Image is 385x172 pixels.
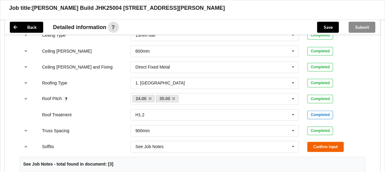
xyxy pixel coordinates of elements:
[42,112,72,117] label: Roof Treatment
[135,113,145,117] div: H1.2
[42,33,66,38] label: Ceiling Type
[307,126,333,135] div: Completed
[42,49,92,54] label: Ceiling [PERSON_NAME]
[135,129,150,133] div: 900mm
[53,24,106,30] span: Detailed information
[42,144,54,149] label: Soffits
[20,157,365,171] th: See Job Notes - total found in document: [3]
[307,47,333,55] div: Completed
[307,63,333,71] div: Completed
[20,77,32,88] button: reference-toggle
[307,95,333,103] div: Completed
[156,95,179,102] a: 35.00
[42,65,112,69] label: Ceiling [PERSON_NAME] and Fixing
[20,93,32,104] button: reference-toggle
[32,5,225,12] h3: [PERSON_NAME] Build JHK25004 [STREET_ADDRESS][PERSON_NAME]
[9,5,32,12] h3: Job title:
[20,62,32,73] button: reference-toggle
[135,33,155,37] div: 13mm Gib
[135,81,185,85] div: 1. [GEOGRAPHIC_DATA]
[42,128,69,133] label: Truss Spacing
[307,31,333,39] div: Completed
[20,30,32,41] button: reference-toggle
[20,141,32,152] button: reference-toggle
[20,46,32,57] button: reference-toggle
[132,95,155,102] a: 24.00
[135,65,170,69] div: Direct Fixed Metal
[307,79,333,87] div: Completed
[307,110,333,119] div: Completed
[10,22,43,33] button: Back
[42,80,67,85] label: Roofing Type
[42,96,63,101] label: Roof Pitch
[307,142,344,152] button: Confirm input
[317,22,339,33] button: Save
[135,144,164,149] div: See Job Notes
[20,125,32,136] button: reference-toggle
[135,49,150,53] div: 600mm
